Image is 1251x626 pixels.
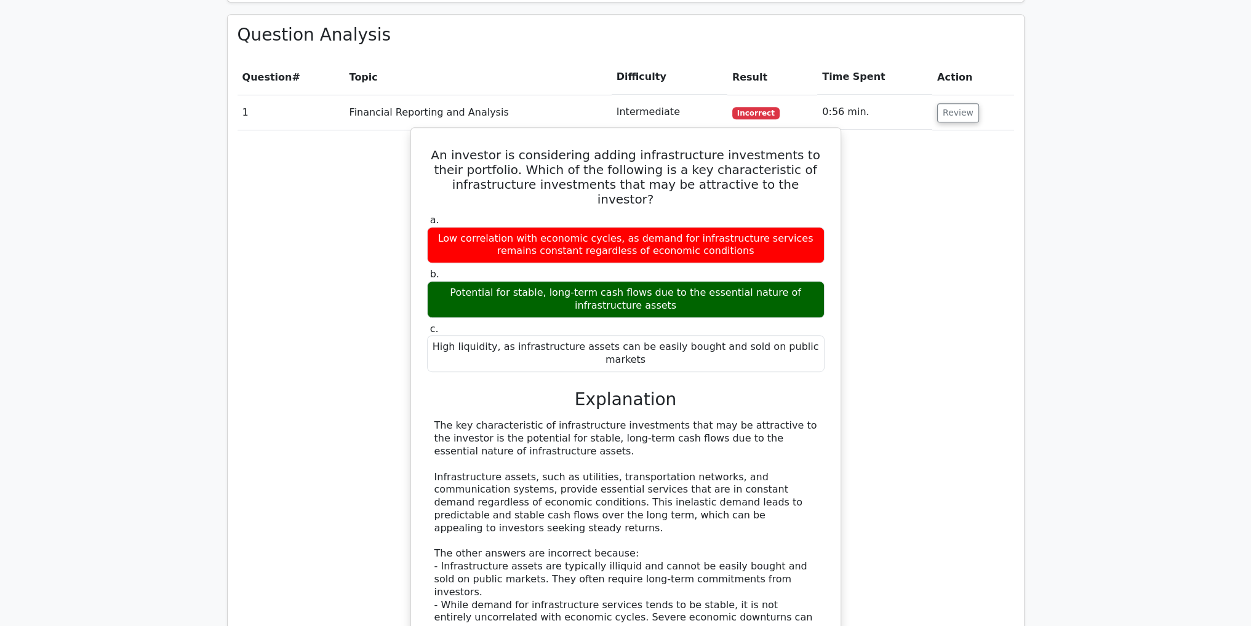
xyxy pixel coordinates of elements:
[430,268,439,280] span: b.
[430,214,439,226] span: a.
[932,60,1014,95] th: Action
[427,227,825,264] div: Low correlation with economic cycles, as demand for infrastructure services remains constant rega...
[427,281,825,318] div: Potential for stable, long-term cash flows due to the essential nature of infrastructure assets
[817,60,932,95] th: Time Spent
[238,25,1014,46] h3: Question Analysis
[242,71,292,83] span: Question
[612,95,727,130] td: Intermediate
[732,107,780,119] span: Incorrect
[434,389,817,410] h3: Explanation
[426,148,826,207] h5: An investor is considering adding infrastructure investments to their portfolio. Which of the fol...
[430,323,439,335] span: c.
[817,95,932,130] td: 0:56 min.
[345,60,612,95] th: Topic
[427,335,825,372] div: High liquidity, as infrastructure assets can be easily bought and sold on public markets
[238,95,345,130] td: 1
[612,60,727,95] th: Difficulty
[238,60,345,95] th: #
[937,103,979,122] button: Review
[727,60,817,95] th: Result
[345,95,612,130] td: Financial Reporting and Analysis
